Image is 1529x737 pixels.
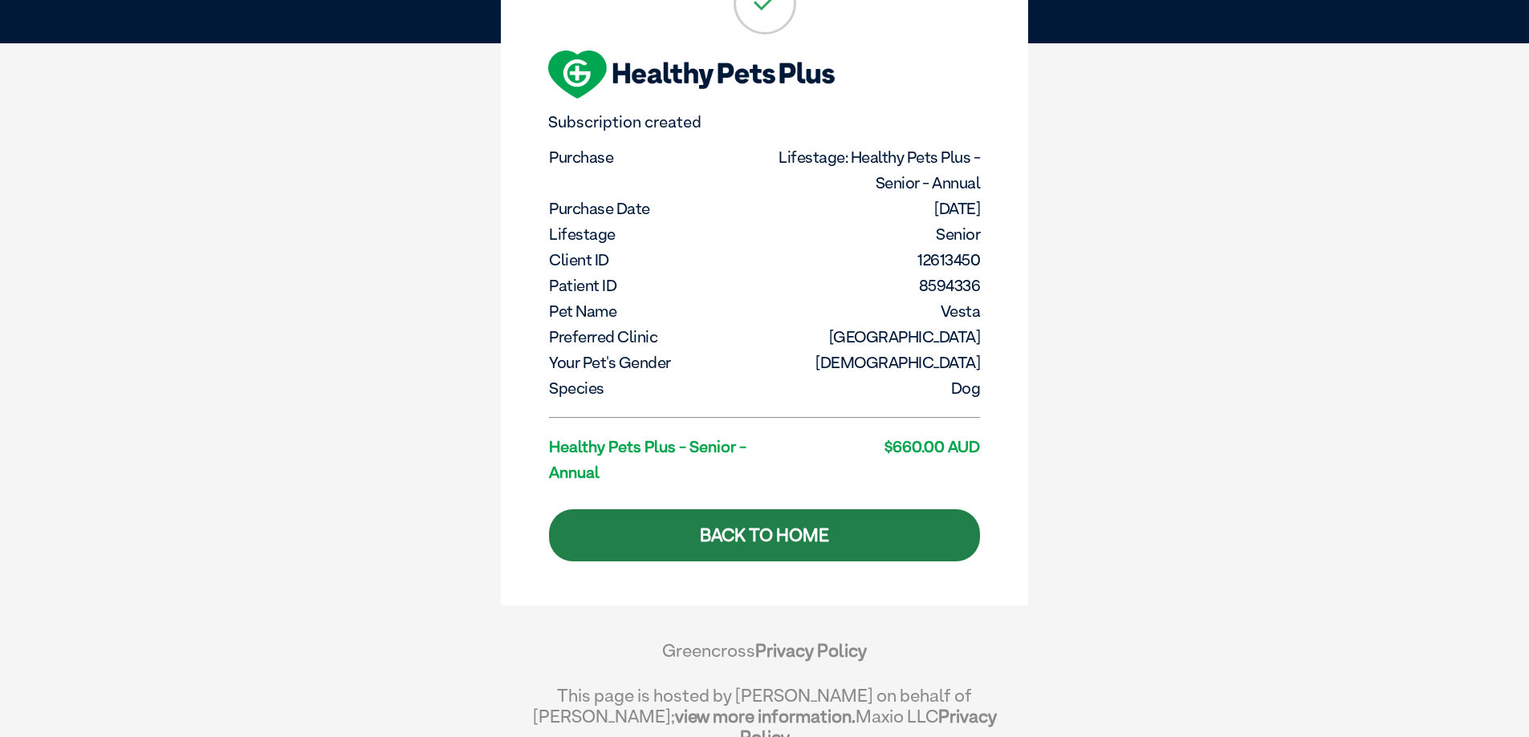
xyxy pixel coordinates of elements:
[767,434,981,460] dd: $660.00 AUD
[549,196,763,221] dt: Purchase Date
[767,375,981,401] dd: Dog
[767,144,981,196] dd: Lifestage: Healthy Pets Plus - Senior - Annual
[549,298,763,324] dt: Pet Name
[675,706,856,727] a: view more information.
[767,273,981,298] dd: 8594336
[549,144,763,170] dt: Purchase
[549,221,763,247] dt: Lifestage
[532,640,997,677] div: Greencross
[767,221,981,247] dd: Senior
[767,298,981,324] dd: Vesta
[767,350,981,375] dd: [DEMOGRAPHIC_DATA]
[767,196,981,221] dd: [DATE]
[767,247,981,273] dd: 12613450
[549,247,763,273] dt: Client ID
[548,113,981,132] p: Subscription created
[755,640,867,661] a: Privacy Policy
[549,273,763,298] dt: Patient ID
[548,51,835,99] img: hpp-logo
[767,324,981,350] dd: [GEOGRAPHIC_DATA]
[549,324,763,350] dt: Preferred Clinic
[549,350,763,375] dt: Your pet's gender
[549,509,980,561] a: Back to Home
[549,434,763,485] dt: Healthy Pets Plus - Senior - Annual
[549,375,763,401] dt: Species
